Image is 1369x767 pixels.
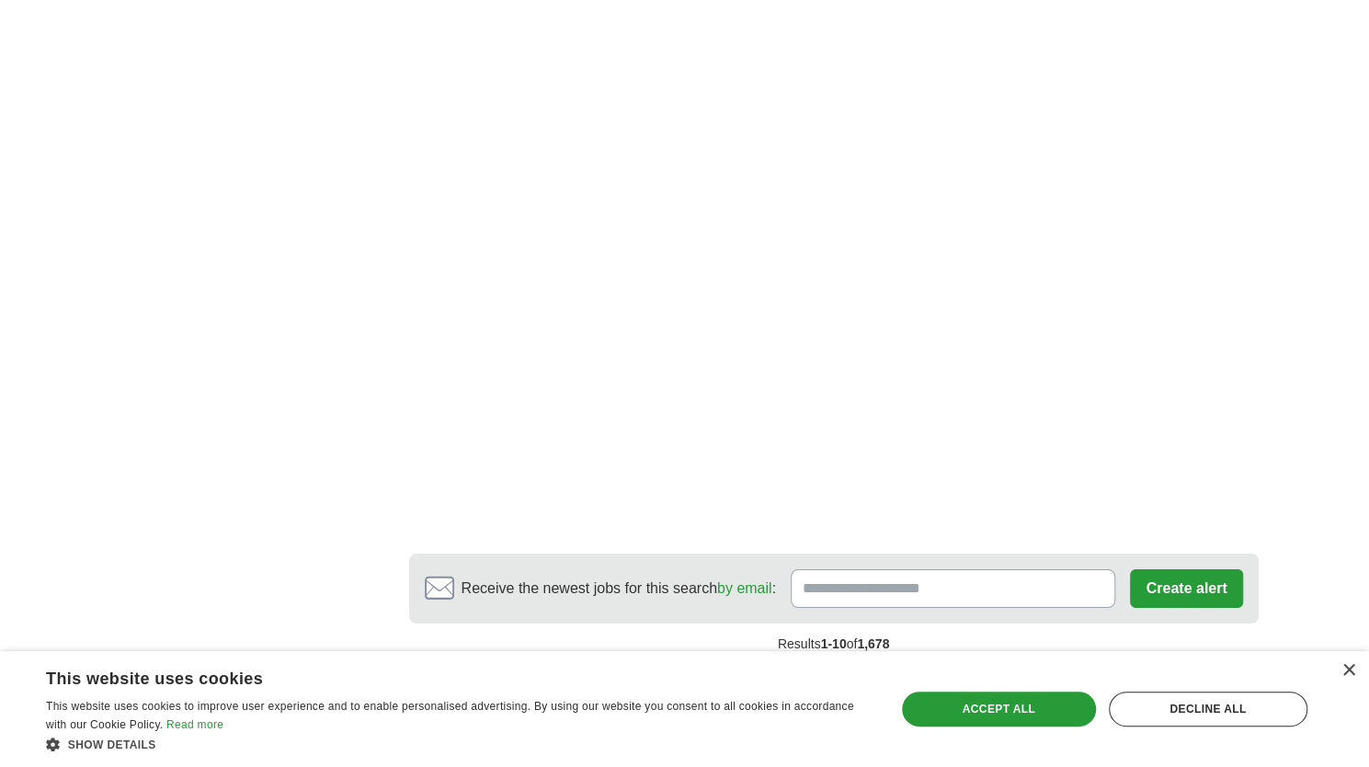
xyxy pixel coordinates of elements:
[166,718,223,731] a: Read more, opens a new window
[1341,664,1355,678] div: Close
[857,636,889,651] span: 1,678
[820,636,846,651] span: 1-10
[46,700,854,731] span: This website uses cookies to improve user experience and to enable personalised advertising. By u...
[462,578,776,600] span: Receive the newest jobs for this search :
[902,692,1096,727] div: Accept all
[46,735,870,753] div: Show details
[68,738,156,751] span: Show details
[1109,692,1307,727] div: Decline all
[46,662,824,690] div: This website uses cookies
[717,580,772,596] a: by email
[409,624,1259,665] div: Results of
[1130,569,1242,608] button: Create alert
